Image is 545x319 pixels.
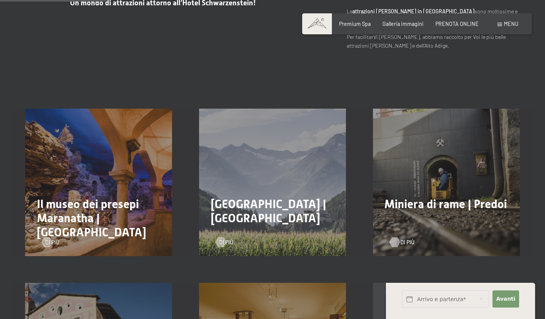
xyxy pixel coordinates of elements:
strong: attrazioni [PERSON_NAME] in [GEOGRAPHIC_DATA] [352,8,475,14]
span: Di più [400,239,414,246]
span: Il museo dei presepi Maranatha | [GEOGRAPHIC_DATA] [37,197,146,239]
span: [GEOGRAPHIC_DATA] | [GEOGRAPHIC_DATA] [211,197,326,225]
span: Menu [504,21,518,27]
a: Galleria immagini [382,21,424,27]
a: Premium Spa [339,21,371,27]
a: PRENOTA ONLINE [435,21,479,27]
p: Le sono moltissime e tutte da scoprire in occasione del Vostro soggiorno nel nostro hotel 4 stell... [347,7,520,50]
span: Di più [219,239,233,246]
span: Di più [45,239,59,246]
button: Avanti [492,290,519,308]
span: Avanti [496,295,515,303]
span: Miniera di rame | Predoi [384,197,507,211]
